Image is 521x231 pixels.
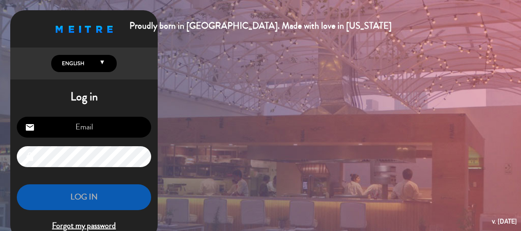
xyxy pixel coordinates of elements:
input: Email [17,117,151,138]
span: English [60,59,84,68]
h1: Log in [10,90,158,104]
i: email [25,122,35,132]
button: LOG IN [17,184,151,210]
div: v. [DATE] [492,216,517,227]
i: lock [25,152,35,162]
